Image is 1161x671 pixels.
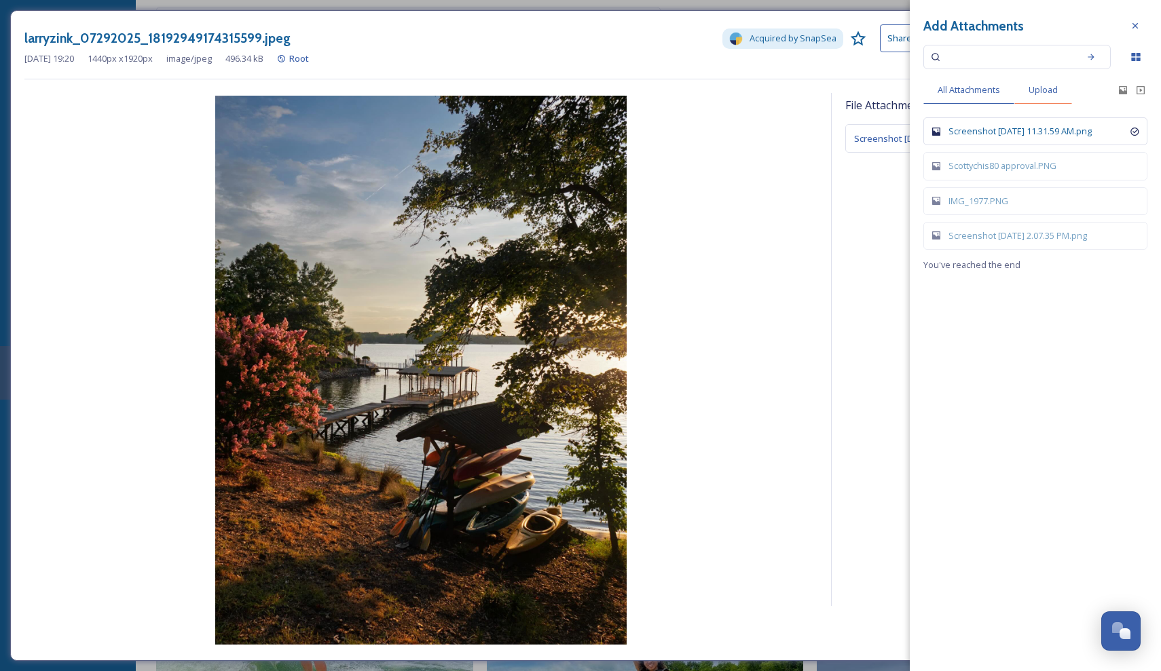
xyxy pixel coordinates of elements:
span: Acquired by SnapSea [750,32,836,45]
button: Share [880,24,919,52]
button: Open Chat [1101,611,1141,651]
div: Screenshot [DATE] 2.07.35 PM.png [948,229,1137,242]
span: 496.34 kB [225,52,263,65]
span: 1440 px x 1920 px [88,52,153,65]
span: image/jpeg [166,52,212,65]
div: Screenshot [DATE] 11.31.59 AM.png [948,125,1126,138]
a: Screenshot [DATE] 11.31.59 AM.png [854,132,1000,145]
span: You've reached the end [923,258,1020,271]
img: larryzink-18192949174315599.jpeg [24,96,817,645]
span: Upload [1029,83,1058,96]
span: Root [289,52,309,64]
div: Scottychis80 approval.PNG [948,159,1137,172]
span: All Attachments [938,83,1000,96]
span: File Attachments [845,97,929,113]
span: [DATE] 19:20 [24,52,74,65]
h3: larryzink_07292025_18192949174315599.jpeg [24,28,291,48]
div: IMG_1977.PNG [948,195,1137,208]
img: snapsea-logo.png [729,32,743,45]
